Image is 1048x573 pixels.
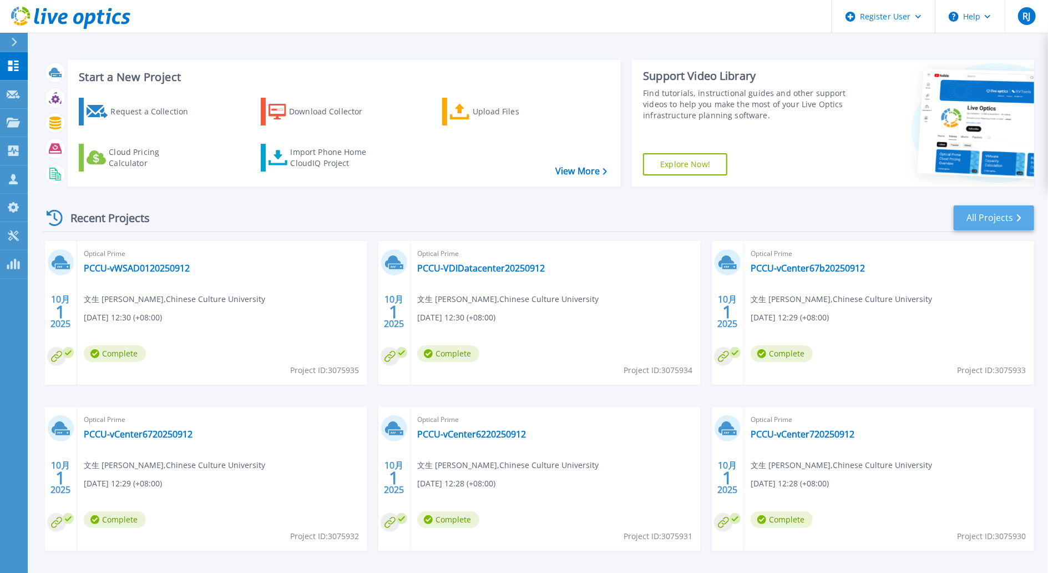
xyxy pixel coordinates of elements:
span: 文生 [PERSON_NAME] , Chinese Culture University [751,459,932,471]
span: 文生 [PERSON_NAME] , Chinese Culture University [417,459,599,471]
span: 1 [55,307,65,316]
span: [DATE] 12:30 (+08:00) [84,311,162,324]
span: 1 [389,307,399,316]
a: View More [555,166,607,177]
a: PCCU-vCenter6220250912 [417,429,526,440]
span: 1 [722,473,732,482]
a: Cloud Pricing Calculator [79,144,202,172]
div: Upload Files [473,100,561,123]
span: Optical Prime [84,248,361,260]
span: Project ID: 3075934 [624,364,692,376]
h3: Start a New Project [79,71,606,83]
a: PCCU-vCenter720250912 [751,429,854,440]
span: Complete [417,345,479,362]
a: Download Collector [261,98,384,125]
a: PCCU-vWSAD0120250912 [84,263,190,274]
a: Explore Now! [643,153,727,175]
div: 10月 2025 [50,291,71,332]
div: 10月 2025 [50,458,71,498]
div: Find tutorials, instructional guides and other support videos to help you make the most of your L... [643,88,848,121]
span: 1 [55,473,65,482]
span: 1 [722,307,732,316]
div: 10月 2025 [717,458,738,498]
span: Optical Prime [417,248,694,260]
span: [DATE] 12:28 (+08:00) [417,477,495,490]
span: Complete [751,345,813,362]
span: Complete [84,345,146,362]
span: [DATE] 12:29 (+08:00) [751,311,829,324]
span: 文生 [PERSON_NAME] , Chinese Culture University [417,293,599,305]
div: 10月 2025 [383,291,404,332]
div: 10月 2025 [717,291,738,332]
span: Complete [84,511,146,528]
a: Request a Collection [79,98,202,125]
span: Optical Prime [751,414,1027,426]
div: Download Collector [289,100,378,123]
span: [DATE] 12:28 (+08:00) [751,477,829,490]
div: 10月 2025 [383,458,404,498]
div: Import Phone Home CloudIQ Project [291,147,377,169]
span: Optical Prime [751,248,1027,260]
div: Recent Projects [43,204,165,232]
span: Complete [751,511,813,528]
span: Optical Prime [417,414,694,426]
a: PCCU-vCenter67b20250912 [751,263,865,274]
a: All Projects [954,205,1034,230]
div: Cloud Pricing Calculator [109,147,198,169]
a: PCCU-vCenter6720250912 [84,429,193,440]
div: Request a Collection [110,100,199,123]
span: Project ID: 3075931 [624,530,692,542]
span: Optical Prime [84,414,361,426]
span: Project ID: 3075933 [957,364,1026,376]
span: 文生 [PERSON_NAME] , Chinese Culture University [751,293,932,305]
span: Project ID: 3075935 [290,364,359,376]
span: RJ [1022,12,1030,21]
a: Upload Files [442,98,566,125]
span: Complete [417,511,479,528]
div: Support Video Library [643,69,848,83]
span: 文生 [PERSON_NAME] , Chinese Culture University [84,459,265,471]
a: PCCU-VDIDatacenter20250912 [417,263,545,274]
span: Project ID: 3075930 [957,530,1026,542]
span: Project ID: 3075932 [290,530,359,542]
span: [DATE] 12:29 (+08:00) [84,477,162,490]
span: 1 [389,473,399,482]
span: 文生 [PERSON_NAME] , Chinese Culture University [84,293,265,305]
span: [DATE] 12:30 (+08:00) [417,311,495,324]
